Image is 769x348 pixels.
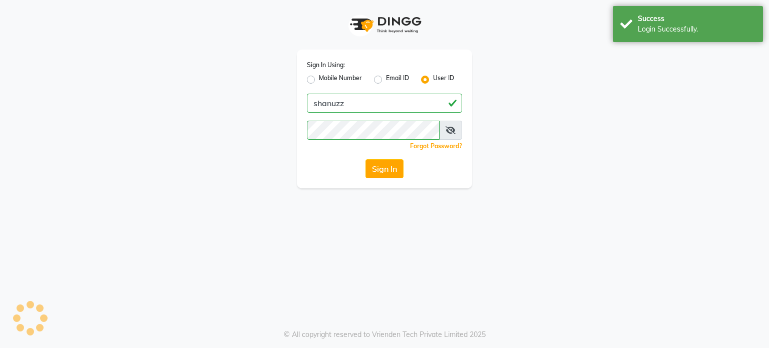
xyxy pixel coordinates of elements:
div: Success [638,14,755,24]
label: Mobile Number [319,74,362,86]
input: Username [307,121,440,140]
label: Sign In Using: [307,61,345,70]
a: Forgot Password? [410,142,462,150]
img: logo1.svg [344,10,425,40]
label: User ID [433,74,454,86]
div: Login Successfully. [638,24,755,35]
label: Email ID [386,74,409,86]
input: Username [307,94,462,113]
button: Sign In [365,159,404,178]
